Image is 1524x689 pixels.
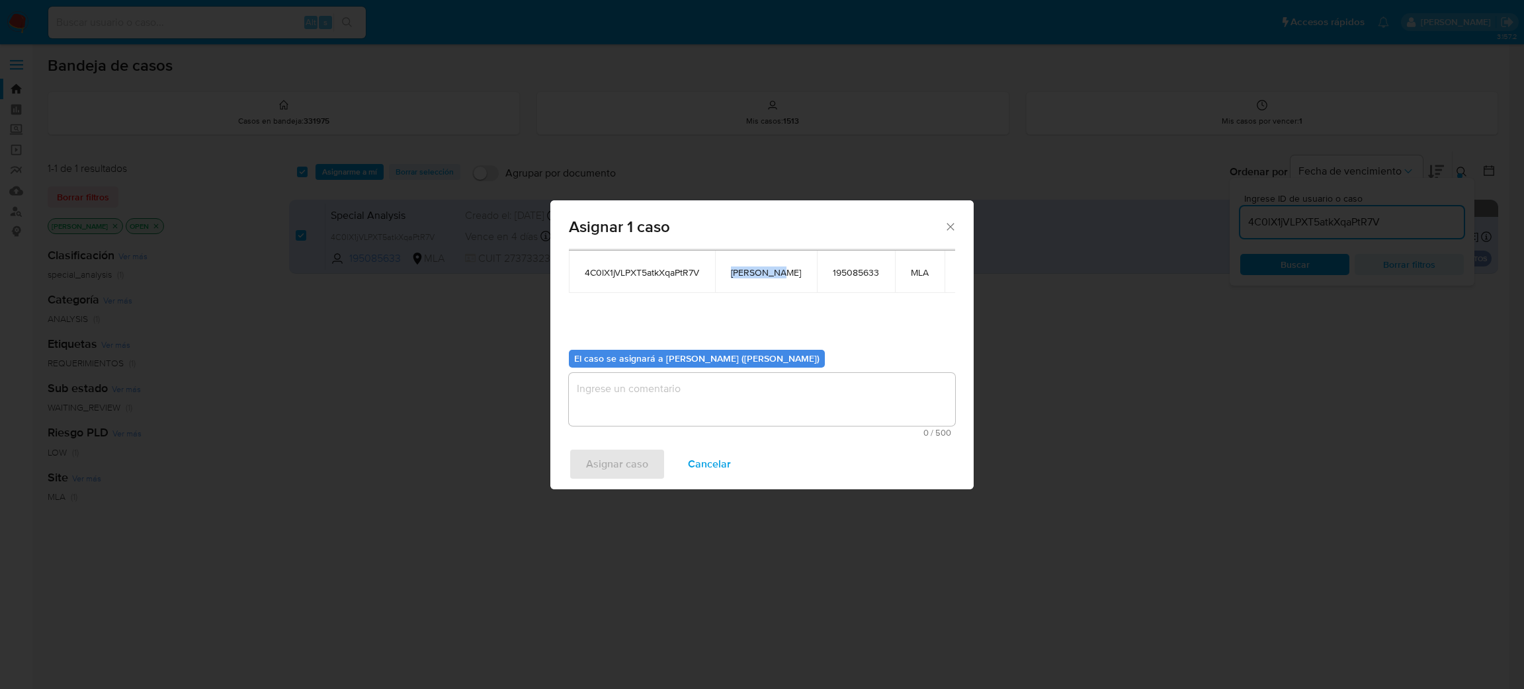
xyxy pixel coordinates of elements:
div: assign-modal [550,200,974,489]
button: Cerrar ventana [944,220,956,232]
span: Cancelar [688,450,731,479]
span: [PERSON_NAME] [731,266,801,278]
b: El caso se asignará a [PERSON_NAME] ([PERSON_NAME]) [574,352,820,365]
span: 4C0lX1jVLPXT5atkXqaPtR7V [585,266,699,278]
span: Asignar 1 caso [569,219,944,235]
button: Cancelar [671,448,748,480]
span: 195085633 [833,266,879,278]
span: Máximo 500 caracteres [573,428,951,437]
span: MLA [911,266,929,278]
